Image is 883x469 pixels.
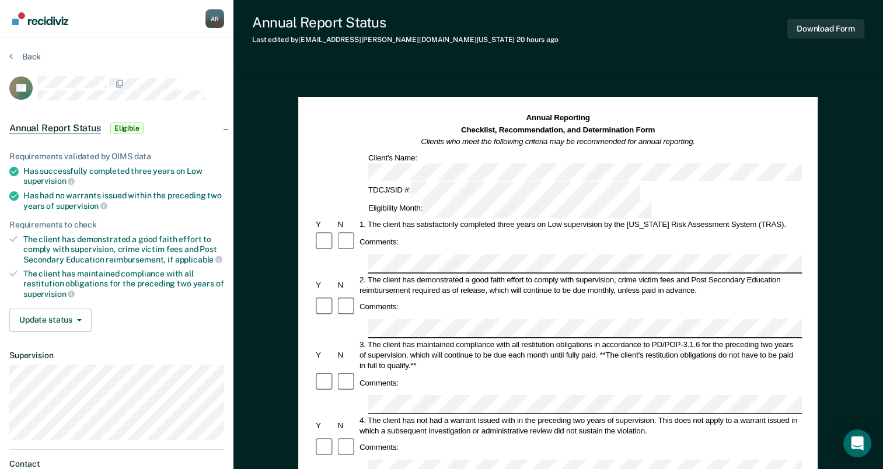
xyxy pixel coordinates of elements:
[367,200,654,218] div: Eligibility Month:
[314,279,336,290] div: Y
[110,123,144,134] span: Eligible
[23,166,224,186] div: Has successfully completed three years on Low
[9,309,92,332] button: Update status
[843,429,871,457] div: Open Intercom Messenger
[205,9,224,28] div: A R
[9,152,224,162] div: Requirements validated by OIMS data
[23,289,75,299] span: supervision
[358,274,802,295] div: 2. The client has demonstrated a good faith effort to comply with supervision, crime victim fees ...
[358,237,400,247] div: Comments:
[23,269,224,299] div: The client has maintained compliance with all restitution obligations for the preceding two years of
[358,339,802,370] div: 3. The client has maintained compliance with all restitution obligations in accordance to PD/POP-...
[23,235,224,264] div: The client has demonstrated a good faith effort to comply with supervision, crime victim fees and...
[421,137,696,146] em: Clients who meet the following criteria may be recommended for annual reporting.
[787,19,864,38] button: Download Form
[9,220,224,230] div: Requirements to check
[12,12,68,25] img: Recidiviz
[516,36,559,44] span: 20 hours ago
[461,125,655,134] strong: Checklist, Recommendation, and Determination Form
[358,442,400,453] div: Comments:
[314,349,336,360] div: Y
[314,420,336,430] div: Y
[358,415,802,436] div: 4. The client has not had a warrant issued with in the preceding two years of supervision. This d...
[252,14,559,31] div: Annual Report Status
[336,420,358,430] div: N
[526,114,590,123] strong: Annual Reporting
[23,176,75,185] span: supervision
[336,349,358,360] div: N
[252,36,559,44] div: Last edited by [EMAIL_ADDRESS][PERSON_NAME][DOMAIN_NAME][US_STATE]
[23,191,224,211] div: Has had no warrants issued within the preceding two years of
[9,459,224,469] dt: Contact
[336,219,358,230] div: N
[358,377,400,388] div: Comments:
[336,279,358,290] div: N
[9,351,224,360] dt: Supervision
[175,255,222,264] span: applicable
[314,219,336,230] div: Y
[9,51,41,62] button: Back
[367,182,642,200] div: TDCJ/SID #:
[56,201,107,211] span: supervision
[358,219,802,230] div: 1. The client has satisfactorily completed three years on Low supervision by the [US_STATE] Risk ...
[9,123,101,134] span: Annual Report Status
[358,302,400,312] div: Comments:
[205,9,224,28] button: Profile dropdown button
